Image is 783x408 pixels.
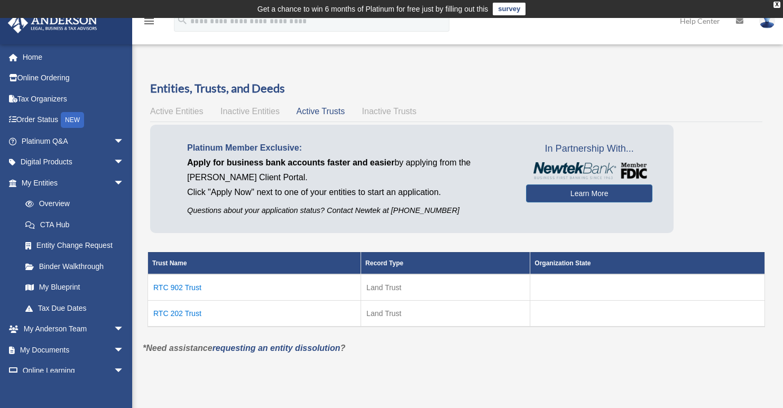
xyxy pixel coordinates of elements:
[15,214,135,235] a: CTA Hub
[150,80,762,97] h3: Entities, Trusts, and Deeds
[759,13,775,29] img: User Pic
[148,252,361,274] th: Trust Name
[187,141,510,155] p: Platinum Member Exclusive:
[15,256,135,277] a: Binder Walkthrough
[15,277,135,298] a: My Blueprint
[61,112,84,128] div: NEW
[530,252,765,274] th: Organization State
[148,274,361,301] td: RTC 902 Trust
[114,339,135,361] span: arrow_drop_down
[15,298,135,319] a: Tax Due Dates
[7,109,140,131] a: Order StatusNEW
[5,13,100,33] img: Anderson Advisors Platinum Portal
[187,155,510,185] p: by applying from the [PERSON_NAME] Client Portal.
[177,14,188,26] i: search
[7,131,140,152] a: Platinum Q&Aarrow_drop_down
[150,107,203,116] span: Active Entities
[148,300,361,327] td: RTC 202 Trust
[7,360,140,382] a: Online Learningarrow_drop_down
[213,344,340,353] a: requesting an entity dissolution
[7,319,140,340] a: My Anderson Teamarrow_drop_down
[187,185,510,200] p: Click "Apply Now" next to one of your entities to start an application.
[114,172,135,194] span: arrow_drop_down
[143,15,155,27] i: menu
[220,107,280,116] span: Inactive Entities
[7,88,140,109] a: Tax Organizers
[526,184,652,202] a: Learn More
[257,3,489,15] div: Get a chance to win 6 months of Platinum for free just by filling out this
[362,107,417,116] span: Inactive Trusts
[361,252,530,274] th: Record Type
[187,204,510,217] p: Questions about your application status? Contact Newtek at [PHONE_NUMBER]
[15,235,135,256] a: Entity Change Request
[7,152,140,173] a: Digital Productsarrow_drop_down
[7,47,140,68] a: Home
[526,141,652,157] span: In Partnership With...
[7,68,140,89] a: Online Ordering
[773,2,780,8] div: close
[531,162,647,179] img: NewtekBankLogoSM.png
[114,319,135,340] span: arrow_drop_down
[143,18,155,27] a: menu
[7,339,140,360] a: My Documentsarrow_drop_down
[187,158,394,167] span: Apply for business bank accounts faster and easier
[114,152,135,173] span: arrow_drop_down
[114,360,135,382] span: arrow_drop_down
[493,3,526,15] a: survey
[361,274,530,301] td: Land Trust
[143,344,345,353] em: *Need assistance ?
[297,107,345,116] span: Active Trusts
[361,300,530,327] td: Land Trust
[7,172,135,193] a: My Entitiesarrow_drop_down
[114,131,135,152] span: arrow_drop_down
[15,193,130,215] a: Overview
